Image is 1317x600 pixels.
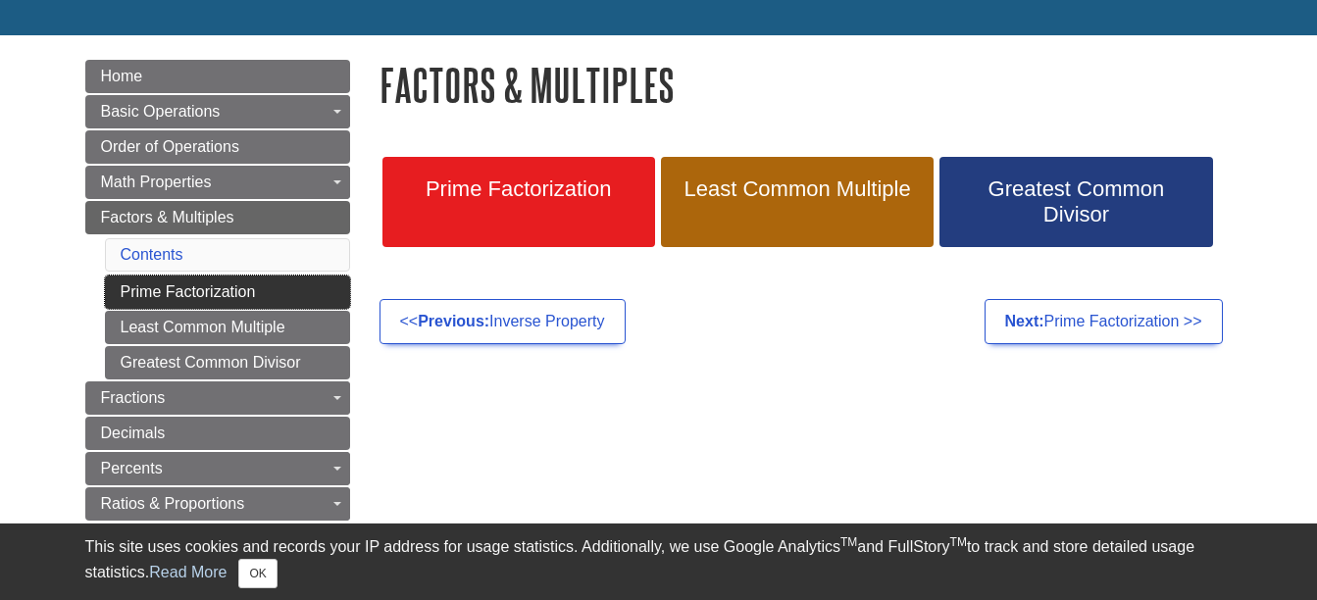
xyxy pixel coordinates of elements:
[954,176,1197,227] span: Greatest Common Divisor
[238,559,277,588] button: Close
[382,157,655,247] a: Prime Factorization
[380,299,626,344] a: <<Previous:Inverse Property
[101,174,212,190] span: Math Properties
[397,176,640,202] span: Prime Factorization
[85,381,350,415] a: Fractions
[950,535,967,549] sup: TM
[985,299,1223,344] a: Next:Prime Factorization >>
[939,157,1212,247] a: Greatest Common Divisor
[101,389,166,406] span: Fractions
[85,130,350,164] a: Order of Operations
[105,346,350,379] a: Greatest Common Divisor
[101,460,163,476] span: Percents
[101,103,221,120] span: Basic Operations
[85,201,350,234] a: Factors & Multiples
[1005,313,1044,329] strong: Next:
[101,209,234,225] span: Factors & Multiples
[101,138,239,155] span: Order of Operations
[105,311,350,344] a: Least Common Multiple
[85,417,350,450] a: Decimals
[149,564,227,580] a: Read More
[85,535,1233,588] div: This site uses cookies and records your IP address for usage statistics. Additionally, we use Goo...
[85,166,350,199] a: Math Properties
[101,425,166,441] span: Decimals
[85,487,350,521] a: Ratios & Proportions
[85,95,350,128] a: Basic Operations
[105,275,350,309] a: Prime Factorization
[661,157,934,247] a: Least Common Multiple
[85,452,350,485] a: Percents
[380,60,1233,110] h1: Factors & Multiples
[101,68,143,84] span: Home
[676,176,919,202] span: Least Common Multiple
[101,495,245,512] span: Ratios & Proportions
[85,60,350,93] a: Home
[840,535,857,549] sup: TM
[418,313,489,329] strong: Previous:
[121,246,183,263] a: Contents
